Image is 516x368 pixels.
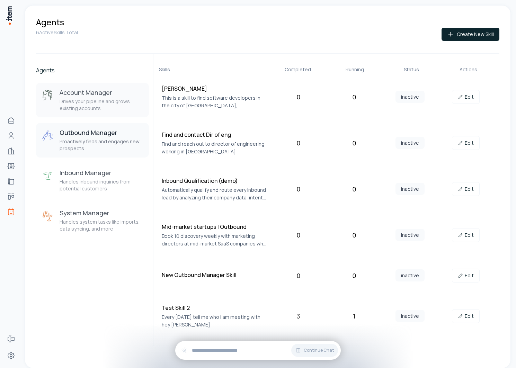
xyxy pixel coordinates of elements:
div: 0 [273,271,323,280]
a: bootcamps [4,159,18,173]
h1: Agents [36,17,64,28]
div: Completed [272,66,323,73]
div: Skills [159,66,267,73]
a: Home [4,114,18,127]
h3: Inbound Manager [60,169,143,177]
p: Book 10 discovery weekly with marketing directors at mid-market SaaS companies who match our idea... [162,232,268,248]
div: Status [386,66,437,73]
p: Drives your pipeline and grows existing accounts [60,98,143,112]
button: Outbound ManagerOutbound ManagerProactively finds and engages new prospects [36,123,149,158]
a: implementations [4,174,18,188]
div: 3 [273,311,323,321]
span: inactive [395,91,425,103]
h4: New Outbound Manager Skill [162,271,268,279]
a: Settings [4,349,18,362]
a: Forms [4,332,18,346]
div: 0 [273,92,323,102]
button: Create New Skill [442,28,499,41]
div: 0 [273,184,323,194]
div: 0 [329,230,379,240]
img: System Manager [42,210,54,223]
a: Edit [452,228,480,242]
button: Inbound ManagerInbound ManagerHandles inbound inquiries from potential customers [36,163,149,198]
button: Account ManagerAccount ManagerDrives your pipeline and grows existing accounts [36,83,149,117]
p: This is a skill to find software developers in the city of [GEOGRAPHIC_DATA], [GEOGRAPHIC_DATA] [162,94,268,109]
h2: Agents [36,66,149,74]
span: Continue Chat [304,348,334,353]
span: inactive [395,183,425,195]
a: deals [4,190,18,204]
a: Edit [452,309,480,323]
h3: Account Manager [60,88,143,97]
h4: [PERSON_NAME] [162,84,268,93]
div: 0 [329,184,379,194]
a: Companies [4,144,18,158]
div: 0 [273,230,323,240]
img: Inbound Manager [42,170,54,182]
p: Handles system tasks like imports, data syncing, and more [60,218,143,232]
div: 0 [329,271,379,280]
div: 0 [329,92,379,102]
p: 6 Active Skills Total [36,29,78,36]
a: Agents [4,205,18,219]
p: Find and reach out to director of engineering working in [GEOGRAPHIC_DATA] [162,140,268,155]
p: Handles inbound inquiries from potential customers [60,178,143,192]
span: inactive [395,137,425,149]
div: Running [329,66,380,73]
a: Edit [452,136,480,150]
a: Edit [452,182,480,196]
a: Edit [452,269,480,282]
button: System ManagerSystem ManagerHandles system tasks like imports, data syncing, and more [36,203,149,238]
p: Every [DATE] tell me who I am meeting with hey [PERSON_NAME] [162,313,268,329]
h3: System Manager [60,209,143,217]
h4: Inbound Qualification (demo) [162,177,268,185]
h4: Test Skill 2 [162,304,268,312]
div: 1 [329,311,379,321]
img: Outbound Manager [42,130,54,142]
div: Continue Chat [175,341,341,360]
span: inactive [395,310,425,322]
span: inactive [395,229,425,241]
a: Edit [452,90,480,104]
img: Account Manager [42,90,54,102]
p: Proactively finds and engages new prospects [60,138,143,152]
h4: Mid-market startups | Outbound [162,223,268,231]
a: Contacts [4,129,18,143]
div: 0 [329,138,379,148]
p: Automatically qualify and route every inbound lead by analyzing their company data, intent signal... [162,186,268,201]
div: 0 [273,138,323,148]
h4: Find and contact Dir of eng [162,131,268,139]
button: Continue Chat [291,344,338,357]
img: Item Brain Logo [6,6,12,25]
span: inactive [395,269,425,281]
div: Actions [443,66,494,73]
h3: Outbound Manager [60,128,143,137]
